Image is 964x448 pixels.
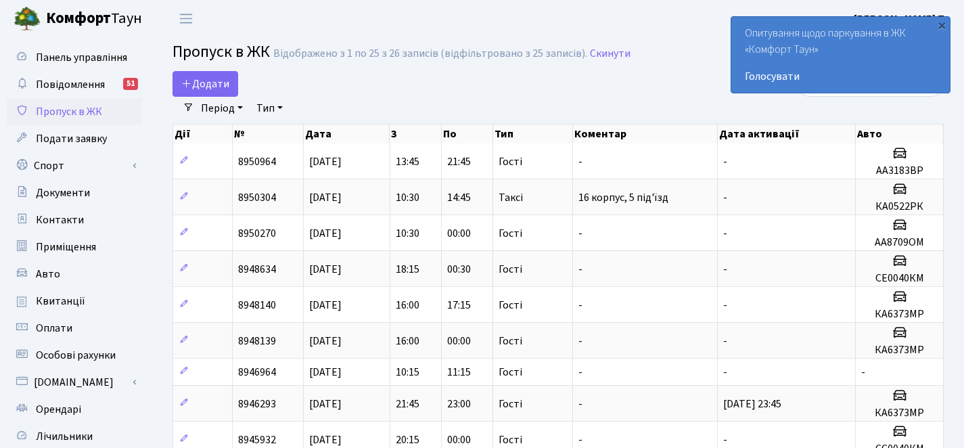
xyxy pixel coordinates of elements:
span: [DATE] [309,397,342,411]
span: Квитанції [36,294,85,309]
span: Додати [181,76,229,91]
span: Оплати [36,321,72,336]
span: Гості [499,228,522,239]
a: [DOMAIN_NAME] [7,369,142,396]
span: 14:45 [447,190,471,205]
th: З [390,125,441,143]
span: Таун [46,7,142,30]
span: Пропуск в ЖК [173,40,270,64]
th: Дії [173,125,233,143]
span: Документи [36,185,90,200]
span: - [861,365,865,380]
span: 00:00 [447,334,471,349]
span: [DATE] [309,334,342,349]
span: Гості [499,367,522,378]
span: Гості [499,300,522,311]
span: [DATE] [309,226,342,241]
a: Повідомлення51 [7,71,142,98]
a: Документи [7,179,142,206]
span: - [578,262,582,277]
a: Авто [7,261,142,288]
h5: КА0522РК [861,200,938,213]
a: Період [196,97,248,120]
th: № [233,125,304,143]
span: [DATE] [309,154,342,169]
th: Авто [856,125,944,143]
span: - [578,298,582,313]
span: - [578,432,582,447]
span: [DATE] [309,298,342,313]
span: - [723,262,727,277]
span: Подати заявку [36,131,107,146]
span: - [578,365,582,380]
span: Особові рахунки [36,348,116,363]
span: Приміщення [36,240,96,254]
span: 00:30 [447,262,471,277]
a: Спорт [7,152,142,179]
span: Панель управління [36,50,127,65]
span: [DATE] [309,432,342,447]
th: Тип [493,125,574,143]
span: 18:15 [396,262,419,277]
a: Голосувати [745,68,936,85]
span: 10:30 [396,190,419,205]
span: 8950304 [238,190,276,205]
h5: СЕ0040КМ [861,272,938,285]
a: Панель управління [7,44,142,71]
span: Гості [499,399,522,409]
a: Орендарі [7,396,142,423]
span: Лічильники [36,429,93,444]
span: Гості [499,434,522,445]
span: Авто [36,267,60,282]
span: 8948139 [238,334,276,349]
span: 13:45 [396,154,419,169]
span: 8946964 [238,365,276,380]
div: Відображено з 1 по 25 з 26 записів (відфільтровано з 25 записів). [273,47,587,60]
span: Повідомлення [36,77,105,92]
span: - [723,190,727,205]
a: Особові рахунки [7,342,142,369]
span: - [723,334,727,349]
a: Контакти [7,206,142,233]
span: 8948140 [238,298,276,313]
span: Гості [499,264,522,275]
b: [PERSON_NAME] П. [854,12,948,26]
b: Комфорт [46,7,111,29]
span: Контакти [36,212,84,227]
span: 8945932 [238,432,276,447]
span: 21:45 [396,397,419,411]
span: 10:15 [396,365,419,380]
span: 8946293 [238,397,276,411]
span: Гості [499,336,522,346]
h5: КА6373МР [861,344,938,357]
span: 23:00 [447,397,471,411]
span: 8950270 [238,226,276,241]
span: Таксі [499,192,523,203]
span: [DATE] [309,365,342,380]
span: Пропуск в ЖК [36,104,102,119]
span: 16:00 [396,334,419,349]
button: Переключити навігацію [169,7,203,30]
span: - [578,334,582,349]
span: 10:30 [396,226,419,241]
span: 17:15 [447,298,471,313]
span: - [723,298,727,313]
span: Гості [499,156,522,167]
span: - [578,226,582,241]
span: 11:15 [447,365,471,380]
span: - [578,397,582,411]
div: Опитування щодо паркування в ЖК «Комфорт Таун» [731,17,950,93]
a: Скинути [590,47,630,60]
span: 8948634 [238,262,276,277]
span: [DATE] 23:45 [723,397,781,411]
span: 21:45 [447,154,471,169]
a: [PERSON_NAME] П. [854,11,948,27]
h5: АА3183ВР [861,164,938,177]
h5: КА6373МР [861,407,938,420]
span: 00:00 [447,226,471,241]
span: - [723,154,727,169]
a: Оплати [7,315,142,342]
a: Додати [173,71,238,97]
span: [DATE] [309,262,342,277]
span: Орендарі [36,402,81,417]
